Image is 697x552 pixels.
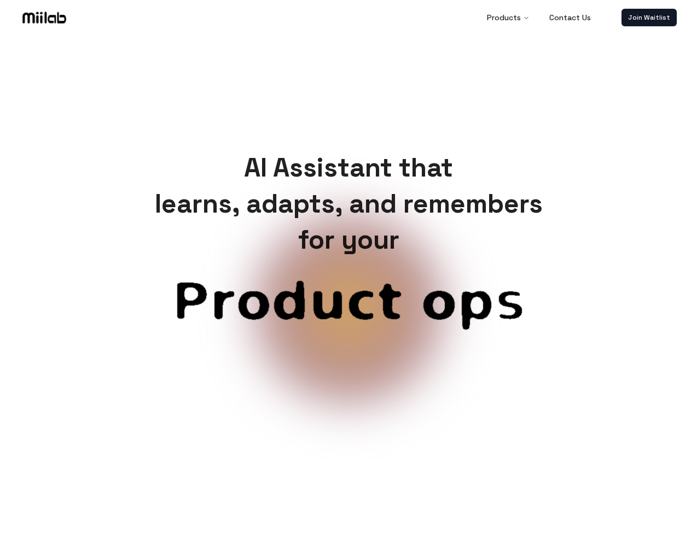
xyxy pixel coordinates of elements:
[478,7,538,28] button: Products
[20,9,68,26] img: Logo
[478,7,600,28] nav: Main
[622,9,677,26] a: Join Waitlist
[541,7,600,28] a: Contact Us
[146,150,551,258] h1: AI Assistant that learns, adapts, and remembers for your
[102,275,595,380] span: Customer service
